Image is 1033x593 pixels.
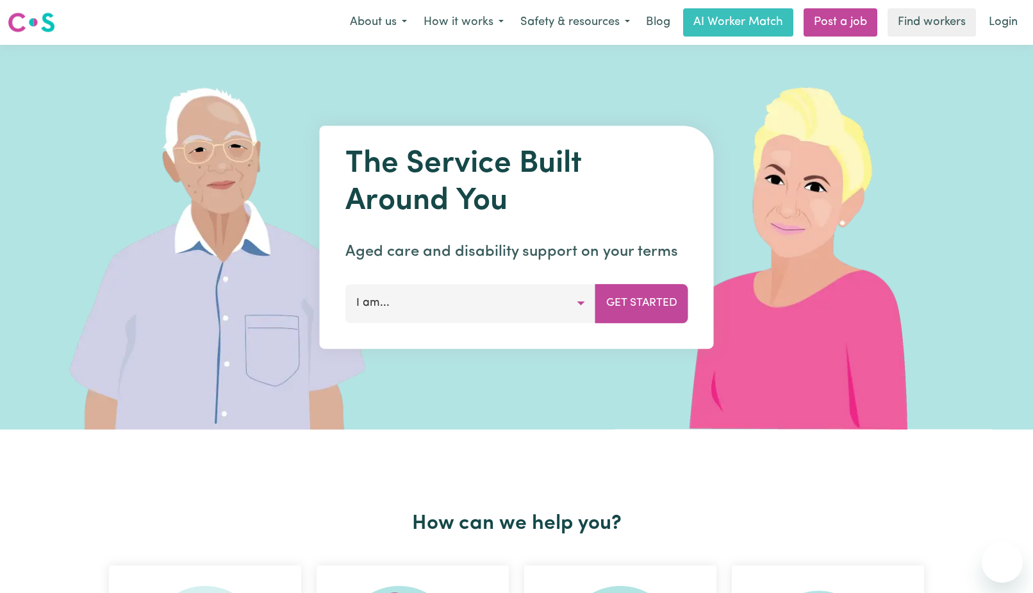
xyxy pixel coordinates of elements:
a: AI Worker Match [683,8,793,37]
iframe: Button to launch messaging window [982,542,1023,583]
h1: The Service Built Around You [345,146,688,220]
a: Blog [638,8,678,37]
button: Safety & resources [512,9,638,36]
img: Careseekers logo [8,11,55,34]
h2: How can we help you? [101,512,932,536]
a: Careseekers logo [8,8,55,37]
button: I am... [345,284,596,322]
a: Find workers [888,8,976,37]
p: Aged care and disability support on your terms [345,240,688,263]
button: Get Started [595,284,688,322]
a: Login [981,8,1025,37]
button: How it works [415,9,512,36]
a: Post a job [804,8,877,37]
button: About us [342,9,415,36]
